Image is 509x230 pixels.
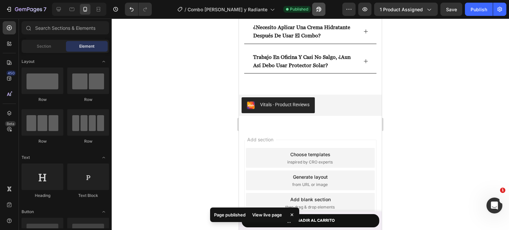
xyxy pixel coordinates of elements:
[248,210,286,219] div: View live page
[290,6,308,12] span: Published
[79,43,94,49] span: Element
[185,6,186,13] span: /
[486,198,502,213] iframe: Intercom live chat
[22,97,63,103] div: Row
[446,7,457,12] span: Save
[5,121,16,126] div: Beta
[67,97,109,103] div: Row
[6,70,16,76] div: 450
[98,56,109,67] span: Toggle open
[22,155,30,161] span: Text
[22,21,109,34] input: Search Sections & Elements
[37,43,51,49] span: Section
[22,209,34,215] span: Button
[440,3,462,16] button: Save
[500,188,505,193] span: 1
[98,152,109,163] span: Toggle open
[22,138,63,144] div: Row
[214,211,246,218] p: Page published
[125,3,152,16] div: Undo/Redo
[239,19,382,230] iframe: Design area
[380,6,423,13] span: 1 product assigned
[471,6,487,13] div: Publish
[67,138,109,144] div: Row
[465,3,493,16] button: Publish
[3,3,49,16] button: 7
[22,193,63,199] div: Heading
[22,59,34,65] span: Layout
[188,6,267,13] span: Combo [PERSON_NAME] y Radiante
[374,3,438,16] button: 1 product assigned
[67,193,109,199] div: Text Block
[43,5,46,13] p: 7
[98,207,109,217] span: Toggle open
